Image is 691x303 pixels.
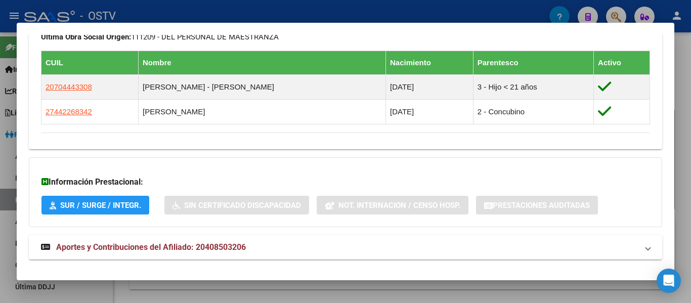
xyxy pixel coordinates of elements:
td: 3 - Hijo < 21 años [473,75,593,100]
div: Open Intercom Messenger [657,269,681,293]
td: 2 - Concubino [473,100,593,124]
span: SUR / SURGE / INTEGR. [60,201,141,210]
span: Not. Internacion / Censo Hosp. [338,201,460,210]
span: 20704443308 [46,82,92,91]
button: Prestaciones Auditadas [476,196,598,214]
span: Aportes y Contribuciones del Afiliado: 20408503206 [56,242,246,252]
button: Not. Internacion / Censo Hosp. [317,196,468,214]
td: [PERSON_NAME] [138,100,385,124]
th: Parentesco [473,51,593,75]
strong: Ultima Obra Social Origen: [41,32,131,41]
mat-expansion-panel-header: Aportes y Contribuciones del Afiliado: 20408503206 [29,235,662,259]
h3: Información Prestacional: [41,176,650,188]
th: Nacimiento [386,51,473,75]
td: [PERSON_NAME] - [PERSON_NAME] [138,75,385,100]
span: Sin Certificado Discapacidad [184,201,301,210]
span: Prestaciones Auditadas [493,201,590,210]
button: SUR / SURGE / INTEGR. [41,196,149,214]
th: CUIL [41,51,139,75]
span: 27442268342 [46,107,92,116]
th: Nombre [138,51,385,75]
span: 111209 - DEL PERSONAL DE MAESTRANZA [41,32,279,41]
button: Sin Certificado Discapacidad [164,196,309,214]
td: [DATE] [386,75,473,100]
td: [DATE] [386,100,473,124]
th: Activo [594,51,650,75]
